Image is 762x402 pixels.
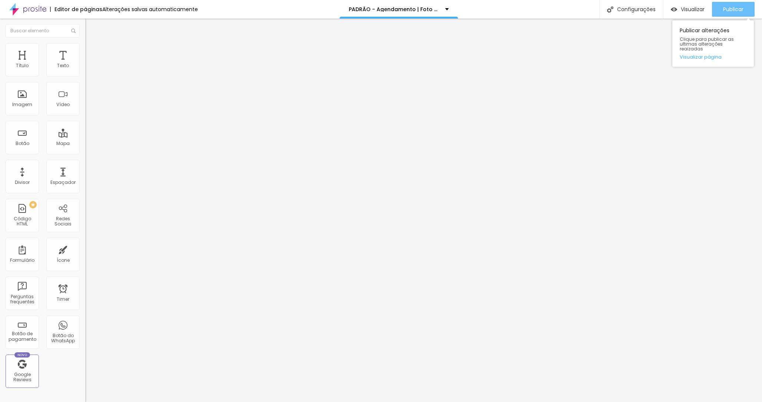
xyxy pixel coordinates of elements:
div: Mapa [56,141,70,146]
div: Vídeo [56,102,70,107]
div: Botão [16,141,29,146]
iframe: Editor [85,19,762,402]
span: Publicar [723,6,743,12]
div: Publicar alterações [672,20,754,67]
button: Publicar [712,2,755,17]
a: Visualizar página [680,55,746,59]
div: Divisor [15,180,30,185]
img: Icone [607,6,613,13]
div: Perguntas frequentes [7,294,37,305]
div: Redes Sociais [48,216,77,227]
div: Título [16,63,29,68]
div: Formulário [10,258,34,263]
div: Texto [57,63,69,68]
div: Novo [14,352,30,357]
div: Botão do WhatsApp [48,333,77,344]
div: Código HTML [7,216,37,227]
button: Visualizar [663,2,712,17]
div: Imagem [12,102,32,107]
div: Alterações salvas automaticamente [102,7,198,12]
div: Botão de pagamento [7,331,37,342]
img: Icone [71,29,76,33]
div: Editor de páginas [50,7,102,12]
p: PADRÃO - Agendamento | Foto Convite [349,7,440,12]
div: Timer [57,297,69,302]
img: view-1.svg [671,6,677,13]
div: Google Reviews [7,372,37,383]
div: Espaçador [50,180,76,185]
input: Buscar elemento [6,24,80,37]
span: Visualizar [681,6,705,12]
div: Ícone [57,258,70,263]
span: Clique para publicar as ultimas alterações reaizadas [680,37,746,52]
